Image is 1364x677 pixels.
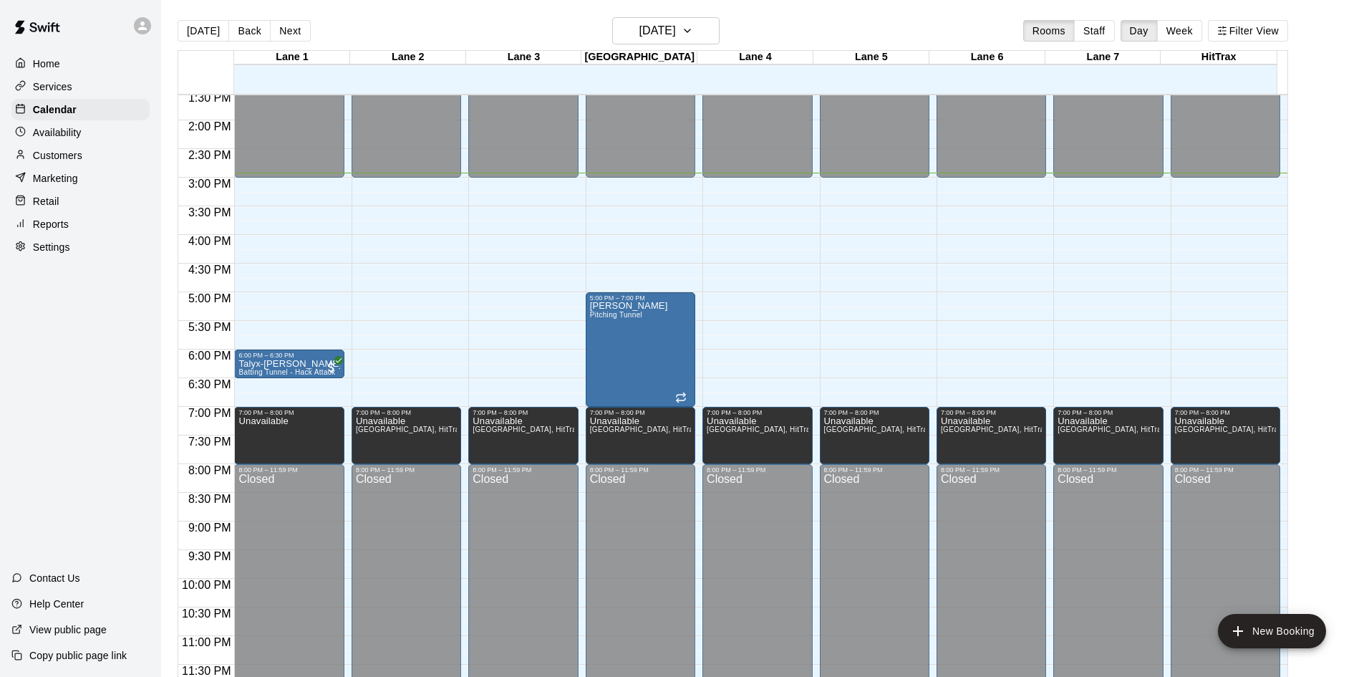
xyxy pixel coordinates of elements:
p: Home [33,57,60,71]
div: 7:00 PM – 8:00 PM: Unavailable [820,407,929,464]
div: 7:00 PM – 8:00 PM: Unavailable [1171,407,1280,464]
span: 7:00 PM [185,407,235,419]
div: Lane 3 [466,51,582,64]
button: Week [1157,20,1202,42]
span: 5:00 PM [185,292,235,304]
span: 2:00 PM [185,120,235,133]
div: 7:00 PM – 8:00 PM [707,409,808,416]
p: Marketing [33,171,78,186]
span: 8:00 PM [185,464,235,476]
a: Marketing [11,168,150,189]
div: 8:00 PM – 11:59 PM [238,466,339,474]
button: Filter View [1208,20,1288,42]
div: 8:00 PM – 11:59 PM [1058,466,1159,474]
button: Rooms [1023,20,1075,42]
div: 7:00 PM – 8:00 PM [1175,409,1276,416]
p: Contact Us [29,571,80,585]
span: 3:00 PM [185,178,235,190]
p: Services [33,80,72,94]
span: [GEOGRAPHIC_DATA], HitTrax, [GEOGRAPHIC_DATA] [824,426,1015,433]
p: Settings [33,240,70,254]
div: 7:00 PM – 8:00 PM: Unavailable [468,407,578,464]
span: 6:30 PM [185,378,235,390]
a: Retail [11,191,150,212]
a: Calendar [11,99,150,120]
span: [GEOGRAPHIC_DATA], HitTrax, [GEOGRAPHIC_DATA] [1058,426,1248,433]
span: Batting Tunnel - Hack Attack [238,368,335,376]
span: [GEOGRAPHIC_DATA], HitTrax, [GEOGRAPHIC_DATA] [356,426,546,433]
div: [GEOGRAPHIC_DATA] [581,51,697,64]
span: 2:30 PM [185,149,235,161]
span: 4:30 PM [185,264,235,276]
button: Day [1121,20,1158,42]
a: Customers [11,145,150,166]
div: Lane 7 [1045,51,1161,64]
button: [DATE] [612,17,720,44]
span: 6:00 PM [185,350,235,362]
div: 7:00 PM – 8:00 PM [356,409,457,416]
button: Back [228,20,271,42]
p: Reports [33,217,69,231]
span: [GEOGRAPHIC_DATA], HitTrax, [GEOGRAPHIC_DATA] [473,426,663,433]
span: [GEOGRAPHIC_DATA], HitTrax, [GEOGRAPHIC_DATA] [707,426,897,433]
div: 7:00 PM – 8:00 PM [238,409,339,416]
span: 4:00 PM [185,235,235,247]
span: 10:00 PM [178,579,234,591]
div: 8:00 PM – 11:59 PM [1175,466,1276,474]
div: 7:00 PM – 8:00 PM [473,409,574,416]
a: Services [11,76,150,97]
p: Customers [33,148,82,163]
div: Lane 5 [813,51,929,64]
div: 5:00 PM – 7:00 PM [590,294,691,302]
div: 7:00 PM – 8:00 PM: Unavailable [352,407,461,464]
span: 7:30 PM [185,436,235,448]
div: 7:00 PM – 8:00 PM [590,409,691,416]
div: 5:00 PM – 7:00 PM: Joemar [586,292,695,407]
button: [DATE] [178,20,229,42]
a: Settings [11,236,150,258]
span: 8:30 PM [185,493,235,505]
a: Reports [11,213,150,235]
div: Availability [11,122,150,143]
div: 7:00 PM – 8:00 PM: Unavailable [1053,407,1163,464]
div: HitTrax [1161,51,1277,64]
p: View public page [29,623,107,637]
div: 7:00 PM – 8:00 PM [824,409,925,416]
button: Staff [1074,20,1115,42]
span: Pitching Tunnel [590,311,642,319]
p: Help Center [29,597,84,611]
div: 8:00 PM – 11:59 PM [473,466,574,474]
p: Copy public page link [29,648,127,663]
p: Availability [33,125,82,140]
span: 3:30 PM [185,206,235,219]
div: 8:00 PM – 11:59 PM [356,466,457,474]
div: 7:00 PM – 8:00 PM [941,409,1042,416]
div: 7:00 PM – 8:00 PM: Unavailable [234,407,344,464]
h6: [DATE] [639,21,676,41]
div: Lane 6 [929,51,1045,64]
span: 10:30 PM [178,608,234,620]
div: 8:00 PM – 11:59 PM [941,466,1042,474]
div: Lane 2 [350,51,466,64]
div: 7:00 PM – 8:00 PM: Unavailable [586,407,695,464]
div: 7:00 PM – 8:00 PM [1058,409,1159,416]
div: 6:00 PM – 6:30 PM: Talyx-Rush Sylva [234,350,344,378]
button: add [1218,614,1326,648]
span: 11:00 PM [178,636,234,648]
div: 7:00 PM – 8:00 PM: Unavailable [937,407,1046,464]
div: 7:00 PM – 8:00 PM: Unavailable [702,407,812,464]
span: 1:30 PM [185,92,235,104]
div: 8:00 PM – 11:59 PM [707,466,808,474]
div: 8:00 PM – 11:59 PM [590,466,691,474]
div: 6:00 PM – 6:30 PM [238,352,339,359]
span: [GEOGRAPHIC_DATA], HitTrax, [GEOGRAPHIC_DATA] [941,426,1131,433]
span: Recurring event [675,392,687,403]
p: Calendar [33,102,77,117]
